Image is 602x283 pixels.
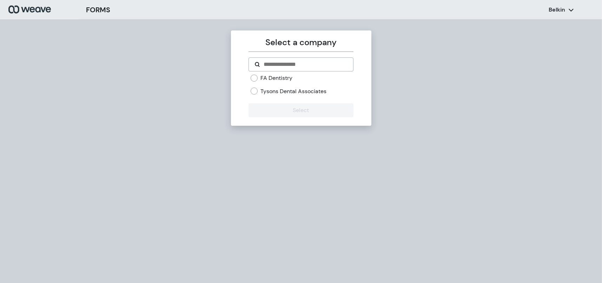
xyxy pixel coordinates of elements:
h3: FORMS [86,5,110,15]
input: Search [263,60,348,69]
button: Select [249,103,353,117]
label: FA Dentistry [260,74,292,82]
p: Select a company [249,36,353,49]
label: Tysons Dental Associates [260,88,326,95]
p: Belkin [549,6,565,14]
